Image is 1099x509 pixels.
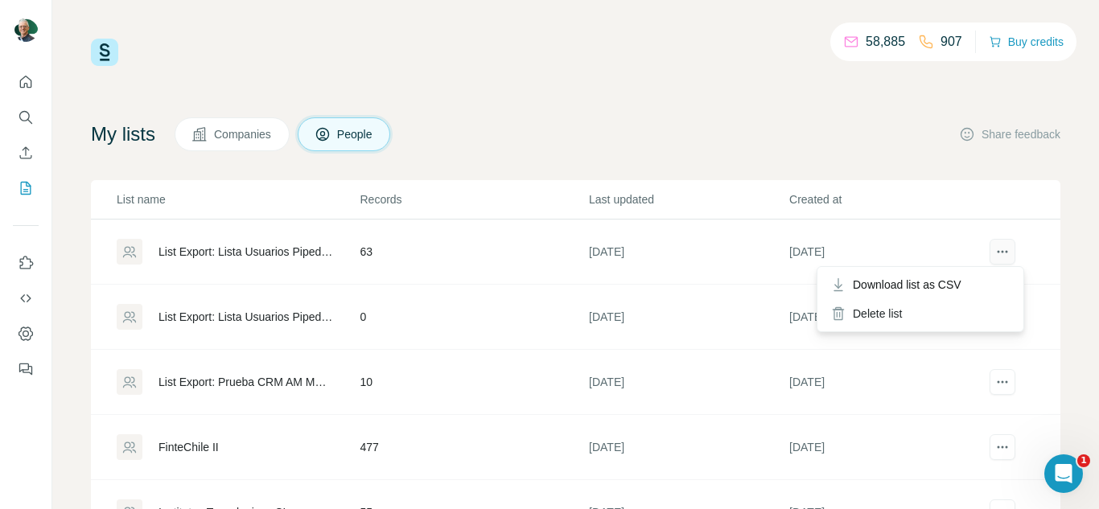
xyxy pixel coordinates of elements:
p: Records [360,191,587,207]
div: List Export: Lista Usuarios Pipedrive - [DATE] 12:47 [158,309,332,325]
button: Enrich CSV [13,138,39,167]
button: Feedback [13,355,39,384]
p: 58,885 [866,32,905,51]
button: actions [990,434,1015,460]
div: Delete list [821,299,1020,328]
span: Companies [214,126,273,142]
td: [DATE] [588,415,788,480]
img: Avatar [13,16,39,42]
button: actions [990,369,1015,395]
td: [DATE] [788,285,989,350]
span: People [337,126,374,142]
button: Search [13,103,39,132]
button: Dashboard [13,319,39,348]
button: Use Surfe API [13,284,39,313]
iframe: Intercom live chat [1044,454,1083,493]
p: Last updated [589,191,788,207]
span: Download list as CSV [853,277,961,293]
td: 477 [359,415,588,480]
img: Surfe Logo [91,39,118,66]
div: List Export: Prueba CRM AM MCM - [DATE] 14:41 [158,374,332,390]
td: [DATE] [588,220,788,285]
h4: My lists [91,121,155,147]
td: [DATE] [788,350,989,415]
td: [DATE] [588,350,788,415]
p: Created at [789,191,988,207]
button: Quick start [13,68,39,96]
td: [DATE] [788,220,989,285]
td: 63 [359,220,588,285]
td: [DATE] [588,285,788,350]
td: 10 [359,350,588,415]
p: 907 [941,32,962,51]
span: 1 [1077,454,1090,467]
button: My lists [13,174,39,203]
button: actions [990,239,1015,265]
button: Buy credits [989,31,1064,53]
td: 0 [359,285,588,350]
td: [DATE] [788,415,989,480]
p: List name [117,191,358,207]
button: Share feedback [959,126,1060,142]
div: List Export: Lista Usuarios Pipedrive - [DATE] 12:48 [158,244,332,260]
div: FinteChile II [158,439,219,455]
button: Use Surfe on LinkedIn [13,248,39,277]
